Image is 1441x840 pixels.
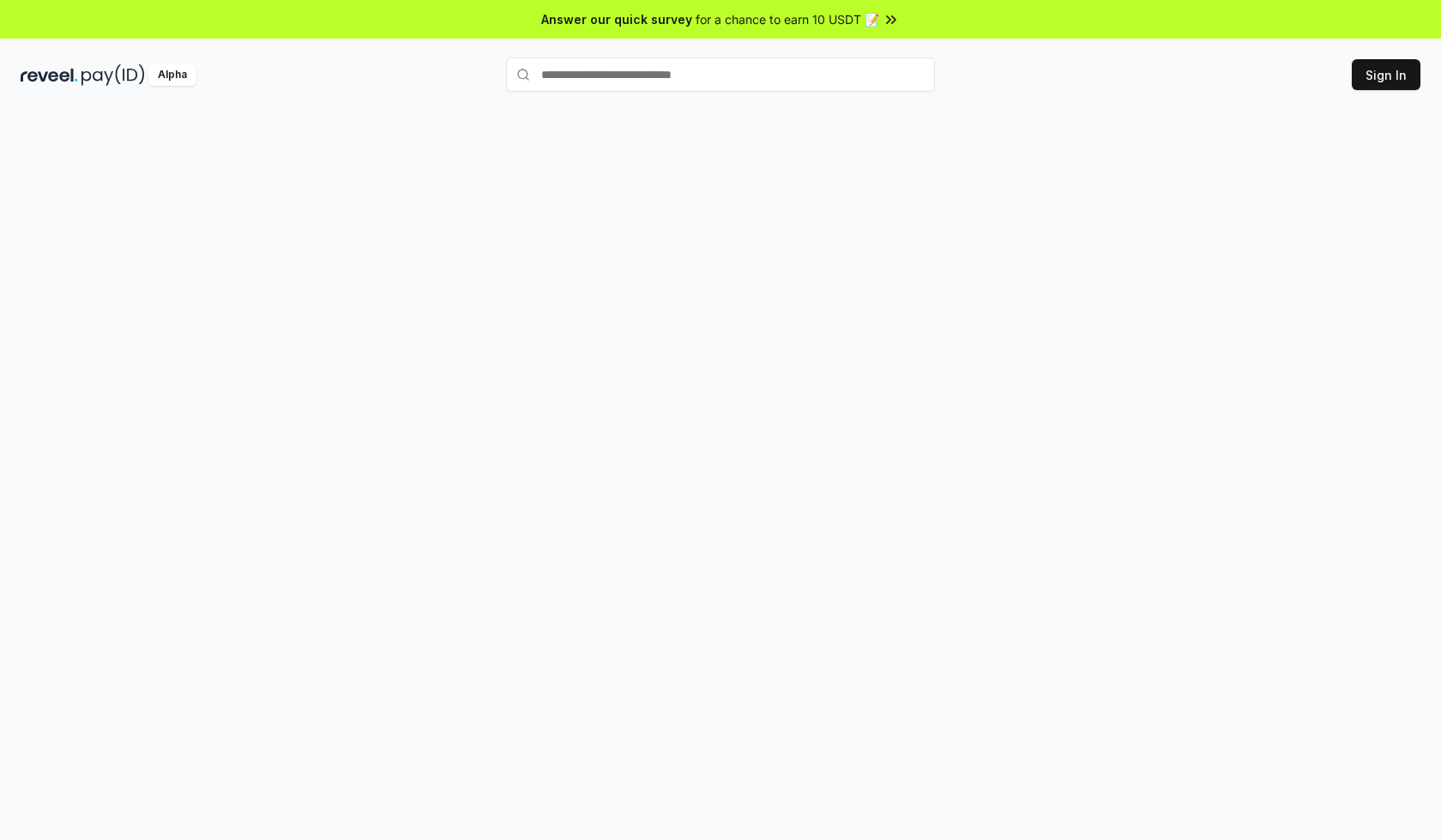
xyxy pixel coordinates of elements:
[541,10,692,28] span: Answer our quick survey
[696,10,879,28] span: for a chance to earn 10 USDT 📝
[21,64,78,86] img: reveel_dark
[148,64,196,86] div: Alpha
[81,64,145,86] img: pay_id
[1352,59,1420,90] button: Sign In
